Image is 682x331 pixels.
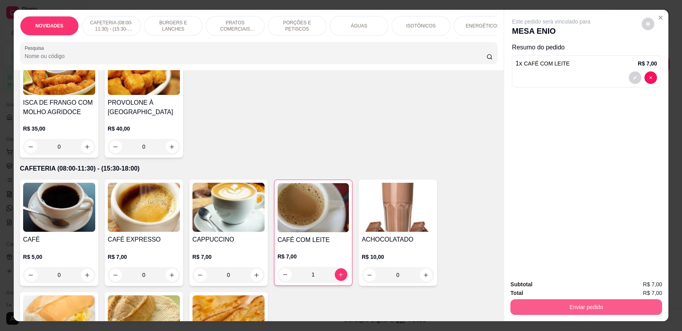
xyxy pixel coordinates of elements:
button: Enviar pedido [510,299,662,315]
p: R$ 7,00 [192,253,265,261]
img: product-image [108,46,180,95]
button: decrease-product-quantity [279,268,292,281]
p: ÁGUAS [351,23,367,29]
button: increase-product-quantity [166,140,178,153]
p: MESA ENIO [512,25,590,36]
button: increase-product-quantity [420,269,432,281]
button: increase-product-quantity [335,268,347,281]
input: Pesquisa [25,52,487,60]
button: decrease-product-quantity [25,140,37,153]
img: product-image [278,183,349,232]
p: CAFETERIA (08:00-11:30) - (15:30-18:00) [20,164,497,173]
button: decrease-product-quantity [194,269,207,281]
button: increase-product-quantity [81,269,94,281]
p: NOVIDADES [35,23,63,29]
p: R$ 40,00 [108,125,180,133]
h4: CAFÉ COM LEITE [278,235,349,245]
p: R$ 7,00 [278,253,349,260]
h4: CAPPUCCINO [192,235,265,244]
button: decrease-product-quantity [644,71,657,84]
button: decrease-product-quantity [642,18,654,30]
p: PORÇÕES E PETISCOS [274,20,320,32]
button: increase-product-quantity [166,269,178,281]
img: product-image [192,183,265,232]
span: R$ 7,00 [643,289,662,297]
h4: ACHOCOLATADO [362,235,434,244]
img: product-image [23,46,95,95]
h4: PROVOLONE À [GEOGRAPHIC_DATA] [108,98,180,117]
button: decrease-product-quantity [25,269,37,281]
p: ISOTÔNICOS [406,23,435,29]
button: decrease-product-quantity [629,71,641,84]
span: CAFÉ COM LEITE [524,60,570,67]
p: R$ 35,00 [23,125,95,133]
span: R$ 7,00 [643,280,662,289]
button: increase-product-quantity [81,140,94,153]
label: Pesquisa [25,45,47,51]
p: 1 x [515,59,570,68]
p: R$ 7,00 [108,253,180,261]
p: BURGERS E LANCHES [151,20,196,32]
p: CAFETERIA (08:00-11:30) - (15:30-18:00) [89,20,134,32]
button: increase-product-quantity [250,269,263,281]
h4: CAFÉ EXPRESSO [108,235,180,244]
button: decrease-product-quantity [109,269,122,281]
p: R$ 10,00 [362,253,434,261]
p: R$ 5,00 [23,253,95,261]
strong: Total [510,290,523,296]
img: product-image [108,183,180,232]
button: Close [654,11,667,24]
h4: ISCA DE FRANGO COM MOLHO AGRIDOCE [23,98,95,117]
p: ENERGÉTICOS [466,23,500,29]
button: decrease-product-quantity [109,140,122,153]
p: Este pedido será vinculado para [512,18,590,25]
img: product-image [23,183,95,232]
p: PRATOS COMERCIAIS (11:30-15:30) [212,20,258,32]
h4: CAFÉ [23,235,95,244]
img: product-image [362,183,434,232]
p: R$ 7,00 [638,60,657,67]
strong: Subtotal [510,281,532,287]
p: Resumo do pedido [512,43,660,52]
button: decrease-product-quantity [363,269,376,281]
